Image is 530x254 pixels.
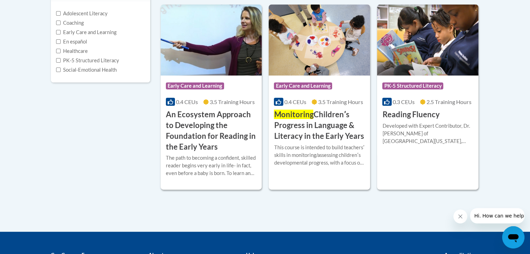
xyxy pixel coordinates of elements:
[470,208,524,223] iframe: Message from company
[161,5,262,76] img: Course Logo
[56,19,84,27] label: Coaching
[56,30,61,34] input: Checkbox for Options
[269,5,370,76] img: Course Logo
[284,98,306,105] span: 0.4 CEUs
[56,29,116,36] label: Early Care and Learning
[502,226,524,248] iframe: Button to launch messaging window
[4,5,56,10] span: Hi. How can we help?
[274,144,365,167] div: This course is intended to build teachersʹ skills in monitoring/assessing childrenʹs developmenta...
[56,39,61,44] input: Checkbox for Options
[56,47,88,55] label: Healthcare
[318,98,363,105] span: 3.5 Training Hours
[210,98,255,105] span: 3.5 Training Hours
[56,66,117,74] label: Social-Emotional Health
[56,58,61,63] input: Checkbox for Options
[166,109,257,152] h3: An Ecosystem Approach to Developing the Foundation for Reading in the Early Years
[56,38,87,46] label: En español
[56,21,61,25] input: Checkbox for Options
[393,98,415,105] span: 0.3 CEUs
[377,5,478,190] a: Course LogoPK-5 Structured Literacy0.3 CEUs2.5 Training Hours Reading FluencyDeveloped with Exper...
[274,109,365,141] h3: Childrenʹs Progress in Language & Literacy in the Early Years
[274,82,332,89] span: Early Care and Learning
[269,5,370,190] a: Course LogoEarly Care and Learning0.4 CEUs3.5 Training Hours MonitoringChildrenʹs Progress in Lan...
[166,154,257,177] div: The path to becoming a confident, skilled reader begins very early in life- in fact, even before ...
[176,98,198,105] span: 0.4 CEUs
[453,209,467,223] iframe: Close message
[382,109,439,120] h3: Reading Fluency
[56,11,61,16] input: Checkbox for Options
[161,5,262,190] a: Course LogoEarly Care and Learning0.4 CEUs3.5 Training Hours An Ecosystem Approach to Developing ...
[274,110,313,119] span: Monitoring
[56,10,108,17] label: Adolescent Literacy
[382,82,443,89] span: PK-5 Structured Literacy
[427,98,471,105] span: 2.5 Training Hours
[56,57,119,64] label: PK-5 Structured Literacy
[56,68,61,72] input: Checkbox for Options
[166,82,224,89] span: Early Care and Learning
[377,5,478,76] img: Course Logo
[382,122,473,145] div: Developed with Expert Contributor, Dr. [PERSON_NAME] of [GEOGRAPHIC_DATA][US_STATE], [GEOGRAPHIC_...
[56,49,61,53] input: Checkbox for Options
